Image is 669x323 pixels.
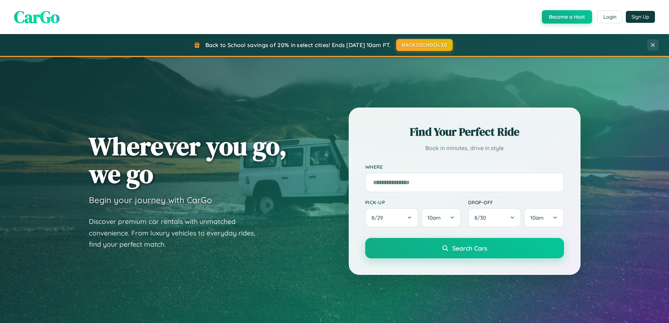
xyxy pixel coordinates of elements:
span: Back to School savings of 20% in select cities! Ends [DATE] 10am PT. [205,41,391,49]
span: Search Cars [452,244,487,252]
span: 8 / 30 [474,214,490,221]
button: 10am [524,208,564,227]
h1: Wherever you go, we go [89,132,287,188]
p: Discover premium car rentals with unmatched convenience. From luxury vehicles to everyday rides, ... [89,216,264,250]
button: Login [597,11,622,23]
label: Where [365,164,564,170]
span: 10am [530,214,544,221]
button: Become a Host [542,10,592,24]
span: 8 / 29 [372,214,386,221]
h2: Find Your Perfect Ride [365,124,564,140]
button: BACK2SCHOOL20 [396,39,453,51]
label: Drop-off [468,199,564,205]
button: 8/29 [365,208,419,227]
button: 8/30 [468,208,522,227]
button: 10am [421,208,461,227]
button: Search Cars [365,238,564,258]
p: Book in minutes, drive in style [365,143,564,153]
label: Pick-up [365,199,461,205]
h3: Begin your journey with CarGo [89,195,212,205]
span: 10am [427,214,441,221]
button: Sign Up [626,11,655,23]
span: CarGo [14,5,60,28]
